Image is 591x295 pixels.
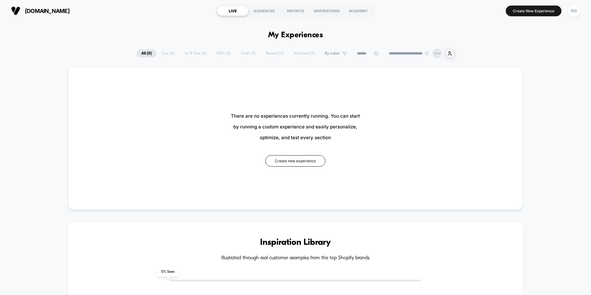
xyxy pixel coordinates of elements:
[231,111,360,143] span: There are no experiences currently running. You can start by running a custom experience and easi...
[217,6,248,16] div: LIVE
[566,5,582,17] button: RW
[311,6,343,16] div: INSPIRATIONS
[343,6,374,16] div: ACADEMY
[425,51,428,55] img: end
[325,51,340,56] span: By Label
[9,6,71,16] button: [DOMAIN_NAME]
[568,5,580,17] div: RW
[158,267,178,277] span: 0 % Seen
[86,255,505,261] h4: Illustrated through real customer examples from the top Shopify brands
[11,6,20,15] img: Visually logo
[86,238,505,248] h3: Inspiration Library
[137,49,156,58] span: All ( 0 )
[280,6,311,16] div: REPORTS
[268,31,323,40] h1: My Experiences
[506,6,561,16] button: Create New Experience
[265,155,325,167] button: Create new experience
[248,6,280,16] div: AUDIENCES
[25,8,70,14] span: [DOMAIN_NAME]
[434,51,440,56] p: RW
